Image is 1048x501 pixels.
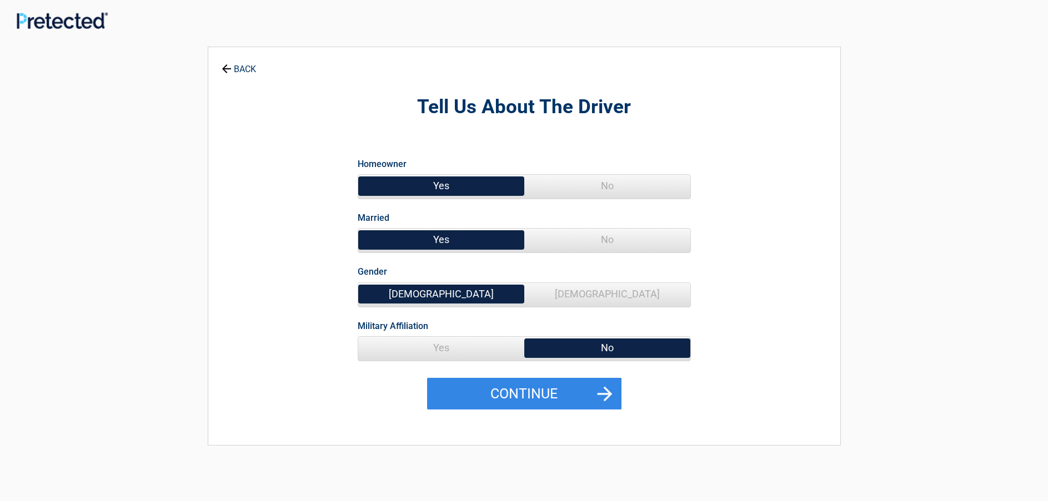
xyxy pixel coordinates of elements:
[427,378,621,410] button: Continue
[17,12,108,29] img: Main Logo
[358,229,524,251] span: Yes
[524,337,690,359] span: No
[358,283,524,305] span: [DEMOGRAPHIC_DATA]
[358,264,387,279] label: Gender
[219,54,258,74] a: BACK
[358,337,524,359] span: Yes
[524,229,690,251] span: No
[524,175,690,197] span: No
[269,94,779,120] h2: Tell Us About The Driver
[358,175,524,197] span: Yes
[524,283,690,305] span: [DEMOGRAPHIC_DATA]
[358,156,407,171] label: Homeowner
[358,318,428,333] label: Military Affiliation
[358,210,389,225] label: Married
